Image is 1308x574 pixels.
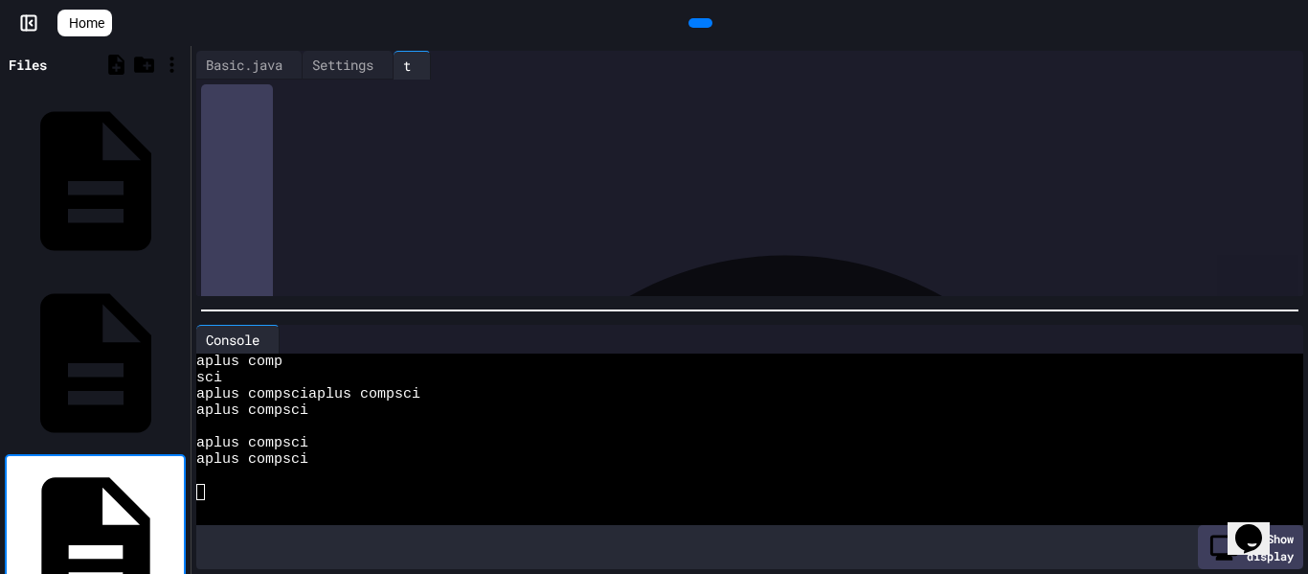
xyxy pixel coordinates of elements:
[394,56,420,76] div: t
[196,370,222,386] span: sci
[394,51,431,80] div: t
[1228,497,1289,555] iframe: chat widget
[9,55,47,75] div: Files
[196,330,269,350] div: Console
[196,435,308,451] span: aplus compsci
[196,55,292,75] div: Basic.java
[196,354,282,370] span: aplus comp
[303,51,394,80] div: Settings
[1198,525,1303,569] div: Show display
[196,325,280,354] div: Console
[69,13,104,33] span: Home
[196,451,308,468] span: aplus compsci
[303,55,383,75] div: Settings
[196,402,308,419] span: aplus compsci
[57,10,112,36] a: Home
[196,51,303,80] div: Basic.java
[196,386,420,402] span: aplus compsciaplus compsci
